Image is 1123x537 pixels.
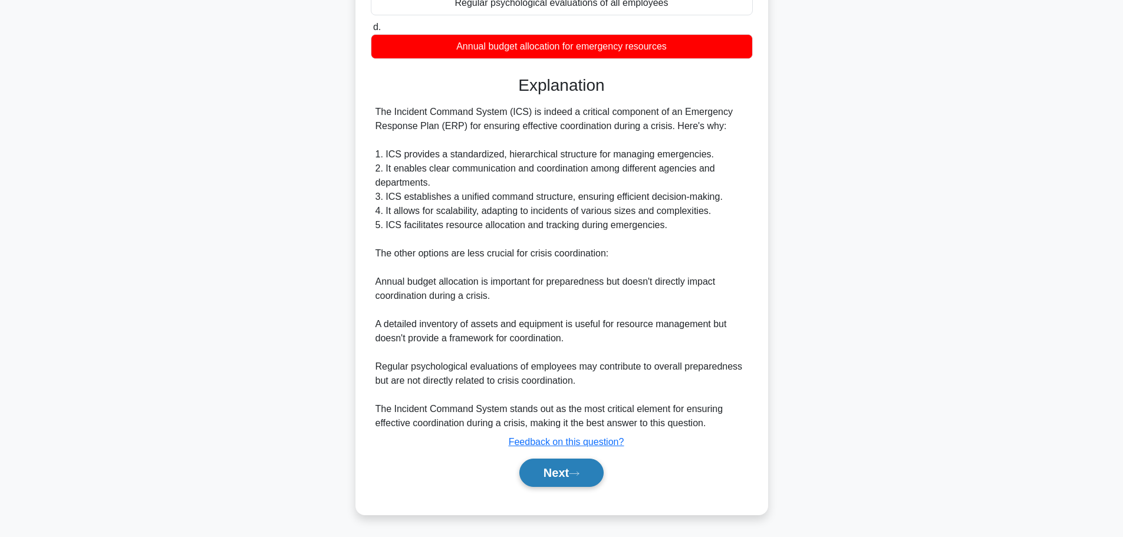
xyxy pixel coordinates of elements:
[371,34,753,59] div: Annual budget allocation for emergency resources
[376,105,748,430] div: The Incident Command System (ICS) is indeed a critical component of an Emergency Response Plan (E...
[519,459,604,487] button: Next
[378,75,746,95] h3: Explanation
[509,437,624,447] a: Feedback on this question?
[373,22,381,32] span: d.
